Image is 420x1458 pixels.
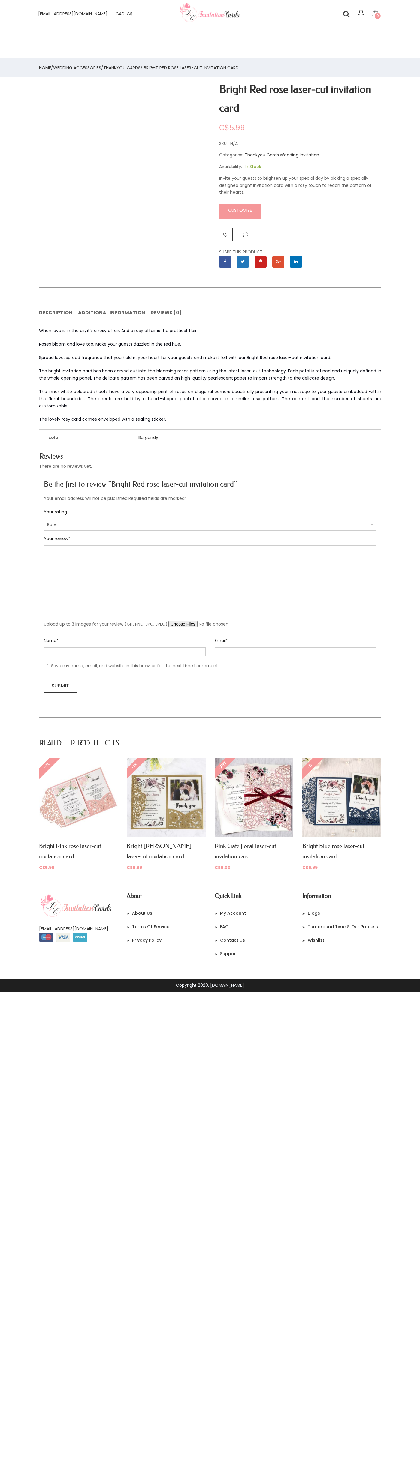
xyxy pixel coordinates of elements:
[219,152,243,158] span: Categories:
[127,842,192,860] a: Bright [PERSON_NAME] laser-cut invitation card
[302,865,308,871] span: C$
[44,535,70,542] label: Your review
[215,910,294,917] a: My account
[39,737,381,749] h2: Related products
[245,152,279,158] a: Thankyou Cards
[204,750,239,785] span: -25%
[39,355,331,361] span: Spread love, spread fragrance that you hold in your heart for your guests and make it felt with o...
[219,249,381,268] div: SHARE THIS PRODUCT
[28,750,63,785] span: -1%
[245,152,319,158] span: ,
[127,865,133,871] span: C$
[219,204,261,219] a: Customize
[215,865,221,871] span: C$
[302,865,318,871] span: 5.99
[219,163,242,169] span: Availability:
[215,794,294,800] a: -25%
[39,368,381,381] span: The bright invitation card has been carved out into the blooming roses pattern using the latest l...
[44,679,77,693] input: Submit
[302,794,381,800] a: -1%
[39,64,381,72] nav: / / / Bright Red rose laser-cut invitation card
[219,140,228,146] span: SKU:
[44,621,168,628] label: Upload up to 3 images for your review (GIF, PNG, JPG, JPEG):
[180,3,240,23] img: Invitationcards
[39,926,108,932] a: [EMAIL_ADDRESS][DOMAIN_NAME]
[39,341,181,347] span: Roses bloom and love too, Make your guests dazzled in the red hue.
[127,923,206,931] a: Terms of Service
[127,865,142,871] span: 5.99
[103,65,141,71] a: Thankyou Cards
[215,923,294,931] a: FAQ
[39,311,72,315] a: Description
[39,388,381,409] span: The inner white coloured sheets have a very appealing print of roses on diagonal corners beautifu...
[215,865,231,871] span: 6.00
[219,175,381,196] p: Invite your guests to brighten up your special day by picking a specially designed bright invitat...
[215,892,294,899] h4: Quick Link
[127,910,206,917] a: About Us
[302,923,381,931] a: Turnaround Time & Our Process
[39,416,166,422] span: The lovely rosy card comes enveloped with a sealing sticker.
[215,937,294,944] a: Contact Us
[127,794,206,800] a: -1%
[44,508,67,516] label: Your rating
[219,123,245,133] span: 5.99
[245,163,261,170] span: In Stock
[39,794,118,800] a: -1%
[35,11,111,17] a: [EMAIL_ADDRESS][DOMAIN_NAME]
[53,65,101,71] a: Wedding Accessories
[39,865,54,871] span: 5.99
[302,910,381,917] a: Blogs
[215,637,376,644] label: Email
[151,311,182,315] a: Reviews (0)
[44,637,206,644] label: Name
[39,842,101,860] a: Bright Pink rose laser-cut invitation card
[39,65,51,71] a: Home
[116,750,151,785] span: -1%
[302,842,364,860] a: Bright Blue rose laser-cut invitation card
[44,495,376,502] p: Required fields are marked
[127,892,206,899] h4: About
[356,12,366,18] a: Login/register
[39,452,381,460] h2: Reviews
[370,8,381,20] a: 0
[375,13,381,19] span: 0
[302,892,381,899] h4: Information
[230,140,238,146] span: N/A
[219,123,229,133] span: C$
[302,937,381,944] a: Wishlist
[78,311,145,315] a: Additional information
[39,328,198,334] span: When love is in the air, it’s a rosy affair. And a rosy affair is the prettiest flair.
[44,495,128,501] span: Your email address will not be published.
[39,865,45,871] span: C$
[180,18,240,24] a: Your customized wedding cards
[292,750,327,785] span: -1%
[51,662,219,670] label: Save my name, email, and website in this browser for the next time I comment.
[38,11,107,17] span: [EMAIL_ADDRESS][DOMAIN_NAME]
[280,152,319,158] a: Wedding Invitation
[39,430,129,446] th: color
[215,950,294,958] a: Support
[138,434,158,440] a: Burgundy
[219,80,381,117] h1: Bright Red rose laser-cut invitation card
[39,463,381,470] p: There are no reviews yet.
[35,982,386,989] p: Copyright 2020. [DOMAIN_NAME]
[44,478,376,491] span: Be the first to review “Bright Red rose laser-cut invitation card”
[127,937,206,944] a: Privacy Policy
[215,842,276,860] a: Pink Gate floral laser-cut invitation card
